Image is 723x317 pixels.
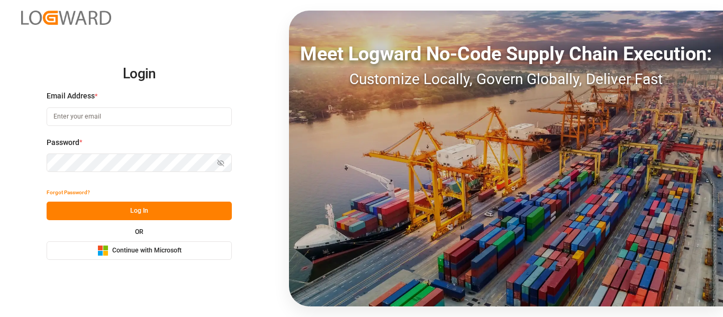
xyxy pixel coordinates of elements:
[47,57,232,91] h2: Login
[21,11,111,25] img: Logward_new_orange.png
[135,229,143,235] small: OR
[47,137,79,148] span: Password
[47,90,95,102] span: Email Address
[289,68,723,90] div: Customize Locally, Govern Globally, Deliver Fast
[47,183,90,202] button: Forgot Password?
[47,202,232,220] button: Log In
[112,246,182,256] span: Continue with Microsoft
[47,107,232,126] input: Enter your email
[289,40,723,68] div: Meet Logward No-Code Supply Chain Execution:
[47,241,232,260] button: Continue with Microsoft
